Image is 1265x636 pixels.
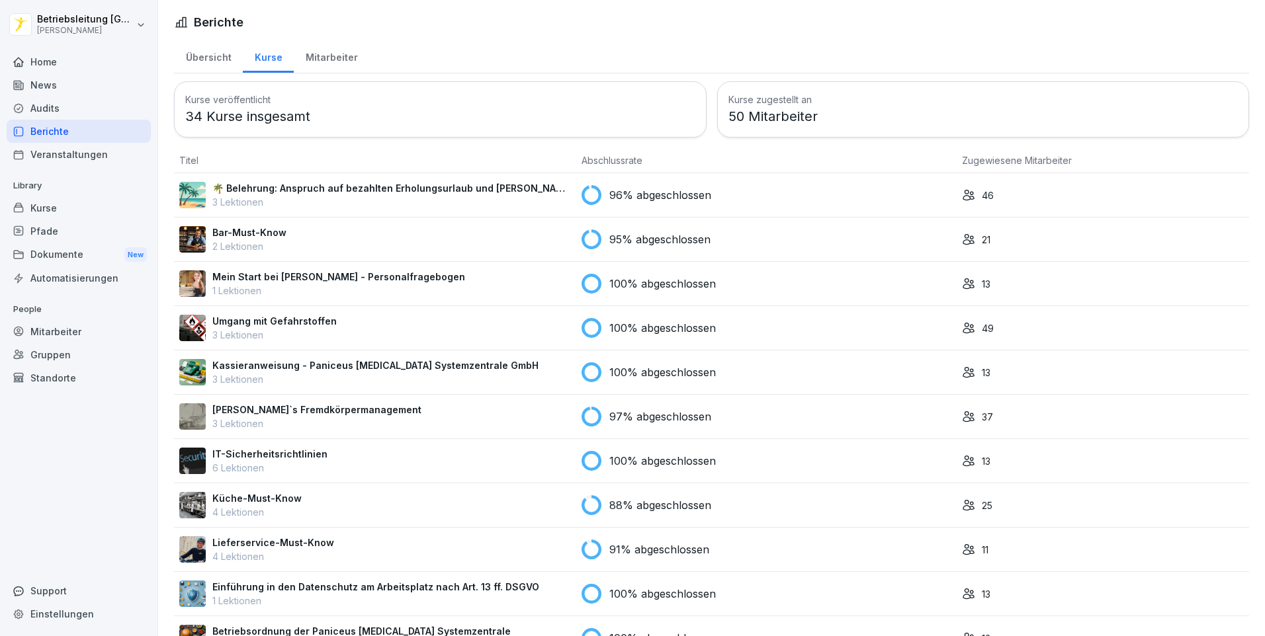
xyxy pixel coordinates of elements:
[294,39,369,73] a: Mitarbeiter
[212,417,421,430] p: 3 Lektionen
[212,372,539,386] p: 3 Lektionen
[982,410,993,424] p: 37
[7,602,151,625] a: Einstellungen
[609,320,716,336] p: 100% abgeschlossen
[7,343,151,366] a: Gruppen
[982,277,990,291] p: 13
[37,26,134,35] p: [PERSON_NAME]
[7,320,151,343] a: Mitarbeiter
[7,175,151,196] p: Library
[243,39,294,73] a: Kurse
[609,497,711,513] p: 88% abgeschlossen
[179,315,206,341] img: ro33qf0i8ndaw7nkfv0stvse.png
[7,97,151,120] a: Audits
[212,328,337,342] p: 3 Lektionen
[7,243,151,267] div: Dokumente
[609,586,716,602] p: 100% abgeschlossen
[7,73,151,97] a: News
[179,359,206,385] img: fvkk888r47r6bwfldzgy1v13.png
[212,239,286,253] p: 2 Lektionen
[212,447,327,461] p: IT-Sicherheitsrichtlinien
[609,231,711,247] p: 95% abgeschlossen
[609,187,711,203] p: 96% abgeschlossen
[179,226,206,253] img: avw4yih0pjczq94wjribdn74.png
[179,403,206,430] img: ltafy9a5l7o16y10mkzj65ij.png
[7,243,151,267] a: DokumenteNew
[212,181,571,195] p: 🌴 Belehrung: Anspruch auf bezahlten Erholungsurlaub und [PERSON_NAME]
[982,543,988,557] p: 11
[179,182,206,208] img: s9mc00x6ussfrb3lxoajtb4r.png
[179,155,198,166] span: Titel
[212,536,334,549] p: Lieferservice-Must-Know
[212,225,286,239] p: Bar-Must-Know
[212,270,465,284] p: Mein Start bei [PERSON_NAME] - Personalfragebogen
[212,580,539,594] p: Einführung in den Datenschutz am Arbeitsplatz nach Art. 13 ff. DSGVO
[609,409,711,424] p: 97% abgeschlossen
[728,106,1239,126] p: 50 Mitarbeiter
[962,155,1072,166] span: Zugewiesene Mitarbeiter
[7,579,151,602] div: Support
[179,492,206,518] img: gxc2tnhhndim38heekucasph.png
[212,461,327,475] p: 6 Lektionen
[212,284,465,298] p: 1 Lektionen
[982,454,990,468] p: 13
[7,50,151,73] a: Home
[609,364,716,380] p: 100% abgeschlossen
[185,93,695,106] h3: Kurse veröffentlicht
[982,233,990,247] p: 21
[982,587,990,601] p: 13
[212,491,302,505] p: Küche-Must-Know
[212,505,302,519] p: 4 Lektionen
[7,299,151,320] p: People
[185,106,695,126] p: 34 Kurse insgesamt
[212,195,571,209] p: 3 Lektionen
[7,120,151,143] a: Berichte
[179,270,206,297] img: aaay8cu0h1hwaqqp9269xjan.png
[179,536,206,563] img: hu6txd6pq7tal1w0hbosth6a.png
[609,541,709,557] p: 91% abgeschlossen
[609,453,716,469] p: 100% abgeschlossen
[179,580,206,607] img: x7xa5977llyo53hf30kzdyol.png
[194,13,243,31] h1: Berichte
[212,594,539,608] p: 1 Lektionen
[7,366,151,389] a: Standorte
[609,276,716,292] p: 100% abgeschlossen
[982,188,994,202] p: 46
[7,266,151,290] a: Automatisierungen
[982,321,994,335] p: 49
[7,196,151,219] a: Kurse
[179,448,206,474] img: msj3dytn6rmugecro9tfk5p0.png
[124,247,147,262] div: New
[174,39,243,73] a: Übersicht
[7,219,151,243] a: Pfade
[212,314,337,328] p: Umgang mit Gefahrstoffen
[212,358,539,372] p: Kassieranweisung - Paniceus [MEDICAL_DATA] Systemzentrale GmbH
[728,93,1239,106] h3: Kurse zugestellt an
[576,148,957,173] th: Abschlussrate
[212,549,334,563] p: 4 Lektionen
[7,143,151,166] a: Veranstaltungen
[982,498,992,512] p: 25
[212,403,421,417] p: [PERSON_NAME]`s Fremdkörpermanagement
[982,366,990,379] p: 13
[37,14,134,25] p: Betriebsleitung [GEOGRAPHIC_DATA]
